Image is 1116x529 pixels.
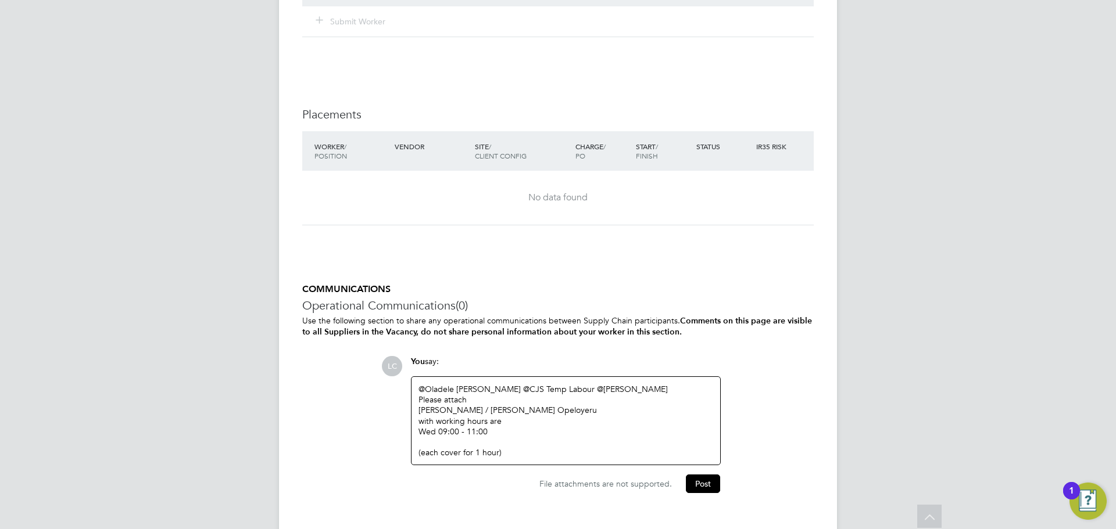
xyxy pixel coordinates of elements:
[686,474,720,493] button: Post
[633,136,693,166] div: Start
[597,384,668,394] a: @[PERSON_NAME]
[314,142,347,160] span: / Position
[475,142,527,160] span: / Client Config
[312,136,392,166] div: Worker
[419,394,713,405] div: Please attach
[419,416,713,426] div: with working hours are
[523,384,595,394] a: @CJS Temp Labour
[302,298,814,313] h3: Operational Communications
[419,384,713,458] div: ​ ​ ​ [PERSON_NAME] / [PERSON_NAME] Opeloyeru
[411,356,721,376] div: say:
[302,283,814,296] h5: COMMUNICATIONS
[302,316,812,337] b: Comments on this page are visible to all Suppliers in the Vacancy, do not share personal informat...
[539,478,672,489] span: File attachments are not supported.
[316,16,386,27] button: Submit Worker
[302,107,814,122] h3: Placements
[411,357,425,366] span: You
[573,136,633,166] div: Charge
[575,142,606,160] span: / PO
[419,384,521,394] a: @Oladele [PERSON_NAME]
[636,142,658,160] span: / Finish
[1069,491,1074,506] div: 1
[472,136,573,166] div: Site
[302,315,814,337] p: Use the following section to share any operational communications between Supply Chain participants.
[1069,483,1107,520] button: Open Resource Center, 1 new notification
[314,192,802,204] div: No data found
[753,136,793,157] div: IR35 Risk
[419,426,713,437] div: Wed 09:00 - 11:00
[693,136,754,157] div: Status
[392,136,472,157] div: Vendor
[382,356,402,376] span: LC
[456,298,468,313] span: (0)
[419,447,713,458] div: (each cover for 1 hour)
